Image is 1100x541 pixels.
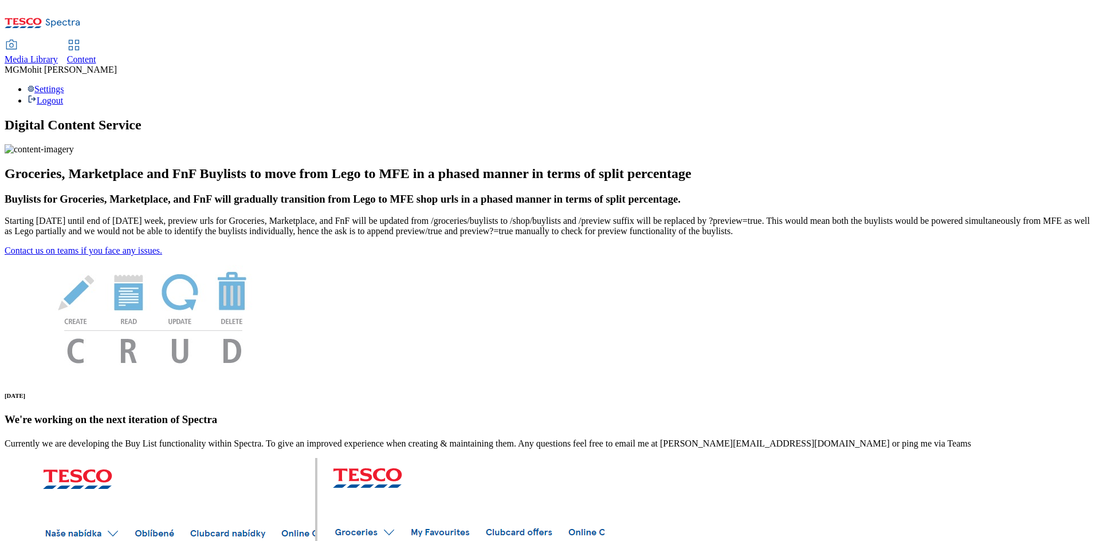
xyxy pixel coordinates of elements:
[67,54,96,64] span: Content
[5,65,19,74] span: MG
[5,166,1095,181] h2: Groceries, Marketplace and FnF Buylists to move from Lego to MFE in a phased manner in terms of s...
[5,41,58,65] a: Media Library
[5,216,1095,236] p: Starting [DATE] until end of [DATE] week, preview urls for Groceries, Marketplace, and FnF will b...
[5,439,1095,449] p: Currently we are developing the Buy List functionality within Spectra. To give an improved experi...
[5,144,74,155] img: content-imagery
[5,117,1095,133] h1: Digital Content Service
[19,65,117,74] span: Mohit [PERSON_NAME]
[27,84,64,94] a: Settings
[27,96,63,105] a: Logout
[67,41,96,65] a: Content
[5,54,58,64] span: Media Library
[5,413,1095,426] h3: We're working on the next iteration of Spectra
[5,193,1095,206] h3: Buylists for Groceries, Marketplace, and FnF will gradually transition from Lego to MFE shop urls...
[5,246,162,255] a: Contact us on teams if you face any issues.
[5,256,302,376] img: News Image
[5,392,1095,399] h6: [DATE]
